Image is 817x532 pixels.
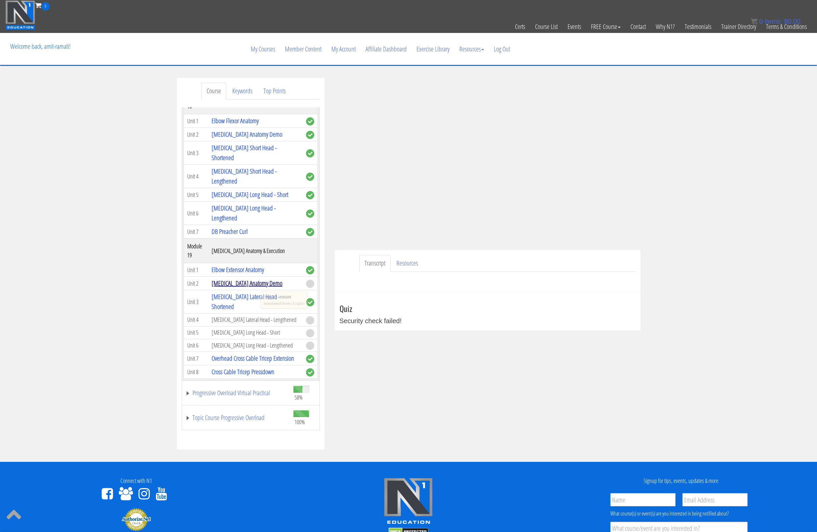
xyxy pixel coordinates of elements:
[765,18,782,25] span: items:
[184,314,208,326] td: Unit 4
[306,368,314,377] span: complete
[391,255,423,272] a: Resources
[212,265,264,274] a: Elbow Extensor Anatomy
[306,173,314,181] span: complete
[258,83,291,99] a: Top Points
[212,227,248,236] a: DB Preacher Curl
[761,11,812,43] a: Terms & Conditions
[41,2,50,11] span: 0
[184,128,208,141] td: Unit 2
[201,83,226,99] a: Course
[212,190,288,199] a: [MEDICAL_DATA] Long Head - Short
[212,292,280,311] a: [MEDICAL_DATA] Lateral Head - Shortened
[306,228,314,236] span: complete
[326,33,361,65] a: My Account
[184,202,208,225] td: Unit 6
[212,204,276,222] a: [MEDICAL_DATA] Long Head - Lengthened
[680,11,716,43] a: Testimonials
[359,255,391,272] a: Transcript
[361,33,412,65] a: Affiliate Dashboard
[751,18,757,25] img: icon11.png
[549,478,812,484] h4: Signup for tips, events, updates & more
[294,418,305,426] span: 100%
[610,493,676,506] input: Name
[563,11,586,43] a: Events
[121,508,151,531] img: Authorize.Net Merchant - Click to Verify
[184,352,208,365] td: Unit 7
[784,18,788,25] span: $
[184,165,208,188] td: Unit 4
[306,355,314,363] span: complete
[530,11,563,43] a: Course List
[384,478,433,526] img: n1-edu-logo
[682,493,748,506] input: Email Address
[454,33,489,65] a: Resources
[212,279,282,288] a: [MEDICAL_DATA] Anatomy Demo
[5,478,268,484] h4: Connect with N1
[784,18,801,25] bdi: 0.00
[306,149,314,157] span: complete
[340,304,636,313] h3: Quiz
[294,394,303,401] span: 58%
[227,83,258,99] a: Keywords
[5,33,75,60] p: Welcome back, amit-ramati!
[626,11,651,43] a: Contact
[651,11,680,43] a: Why N1?
[185,414,287,421] a: Topic Course Progressive Overload
[610,510,748,518] div: What course(s) or event(s) are you interested in being notified about?
[306,191,314,199] span: complete
[306,210,314,218] span: complete
[716,11,761,43] a: Trainer Directory
[184,290,208,314] td: Unit 3
[306,117,314,126] span: complete
[184,114,208,128] td: Unit 1
[184,141,208,165] td: Unit 3
[246,33,280,65] a: My Courses
[185,390,287,396] a: Progressive Overload Virtual Practical
[751,18,801,25] a: 0 items: $0.00
[208,339,302,352] td: [MEDICAL_DATA] Long Head - Lengthened
[212,130,282,139] a: [MEDICAL_DATA] Anatomy Demo
[184,263,208,277] td: Unit 1
[184,188,208,202] td: Unit 5
[586,11,626,43] a: FREE Course
[306,266,314,274] span: complete
[340,316,636,326] div: Security check failed!
[759,18,763,25] span: 0
[212,167,277,185] a: [MEDICAL_DATA] Short Head - Lengthened
[184,339,208,352] td: Unit 6
[212,116,259,125] a: Elbow Flexor Anatomy
[208,314,302,326] td: [MEDICAL_DATA] Lateral Head - Lengthened
[35,1,50,10] a: 0
[184,225,208,238] td: Unit 7
[306,131,314,139] span: complete
[212,143,277,162] a: [MEDICAL_DATA] Short Head - Shortened
[212,367,274,376] a: Cross Cable Tricep Pressdown
[306,298,314,306] span: complete
[184,277,208,290] td: Unit 2
[184,326,208,339] td: Unit 5
[489,33,515,65] a: Log Out
[212,354,294,363] a: Overhead Cross Cable Tricep Extension
[208,326,302,339] td: [MEDICAL_DATA] Long Head - Short
[280,33,326,65] a: Member Content
[208,238,302,263] th: [MEDICAL_DATA] Anatomy & Execution
[412,33,454,65] a: Exercise Library
[5,0,35,30] img: n1-education
[184,238,208,263] th: Module 19
[510,11,530,43] a: Certs
[184,365,208,379] td: Unit 8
